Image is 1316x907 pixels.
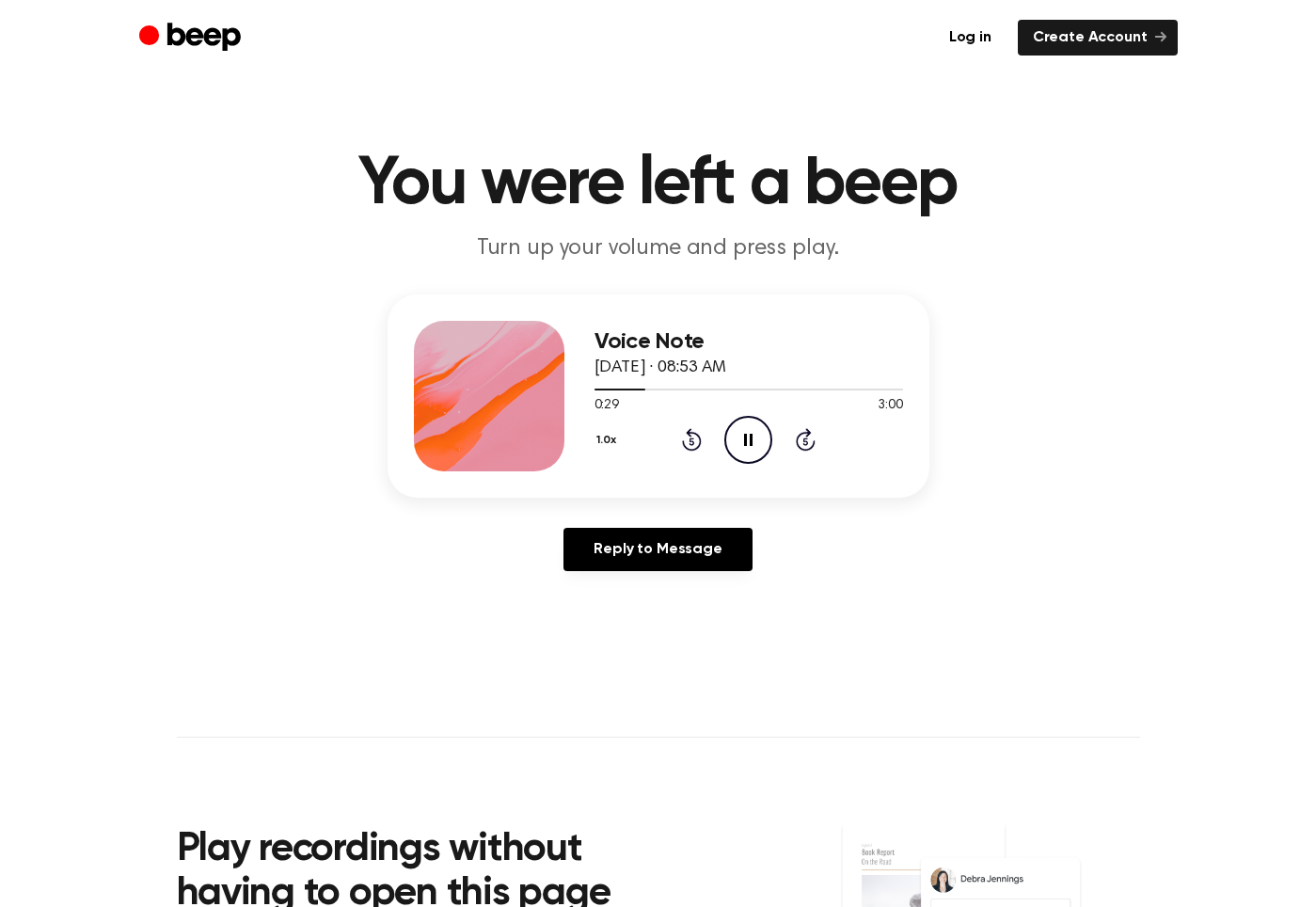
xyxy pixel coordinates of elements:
[595,396,619,416] span: 0:29
[595,424,624,456] button: 1.0x
[1018,20,1178,56] a: Create Account
[934,20,1007,56] a: Log in
[563,528,752,571] a: Reply to Message
[878,396,902,416] span: 3:00
[595,359,726,376] span: [DATE] · 08:53 AM
[139,20,246,56] a: Beep
[595,329,903,355] h3: Voice Note
[297,233,1020,264] p: Turn up your volume and press play.
[177,151,1140,218] h1: You were left a beep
